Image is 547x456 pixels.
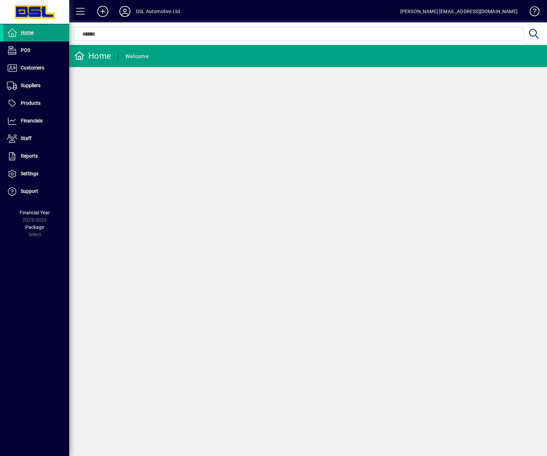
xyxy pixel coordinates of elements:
[3,95,69,112] a: Products
[25,224,44,230] span: Package
[21,65,44,71] span: Customers
[20,210,50,215] span: Financial Year
[21,153,38,159] span: Reports
[21,83,40,88] span: Suppliers
[400,6,518,17] div: [PERSON_NAME] [EMAIL_ADDRESS][DOMAIN_NAME]
[136,6,180,17] div: DSL Automotive Ltd
[21,118,43,123] span: Financials
[3,165,69,183] a: Settings
[3,130,69,147] a: Staff
[21,188,38,194] span: Support
[3,112,69,130] a: Financials
[3,42,69,59] a: POS
[125,51,148,62] div: Welcome
[21,171,38,176] span: Settings
[21,47,30,53] span: POS
[3,77,69,94] a: Suppliers
[92,5,114,18] button: Add
[21,136,31,141] span: Staff
[21,100,40,106] span: Products
[3,183,69,200] a: Support
[3,59,69,77] a: Customers
[525,1,538,24] a: Knowledge Base
[74,50,111,62] div: Home
[21,30,34,35] span: Home
[114,5,136,18] button: Profile
[3,148,69,165] a: Reports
